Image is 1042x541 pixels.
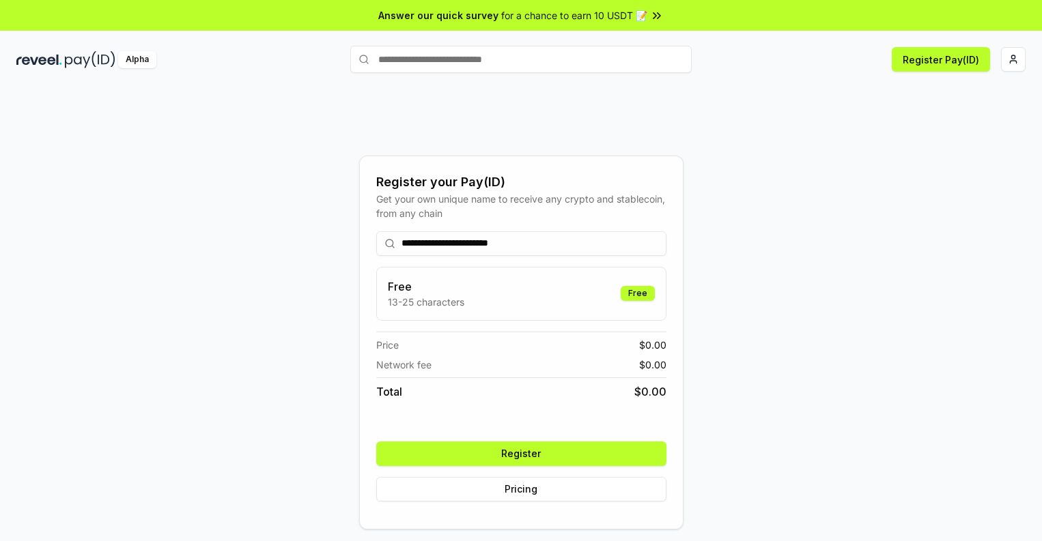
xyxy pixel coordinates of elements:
[376,383,402,400] span: Total
[65,51,115,68] img: pay_id
[501,8,647,23] span: for a chance to earn 10 USDT 📝
[639,338,666,352] span: $ 0.00
[376,441,666,466] button: Register
[376,338,399,352] span: Price
[376,192,666,220] div: Get your own unique name to receive any crypto and stablecoin, from any chain
[16,51,62,68] img: reveel_dark
[639,357,666,372] span: $ 0.00
[621,286,655,301] div: Free
[388,295,464,309] p: 13-25 characters
[378,8,498,23] span: Answer our quick survey
[388,278,464,295] h3: Free
[376,357,432,372] span: Network fee
[376,173,666,192] div: Register your Pay(ID)
[376,477,666,501] button: Pricing
[634,383,666,400] span: $ 0.00
[118,51,156,68] div: Alpha
[892,47,990,72] button: Register Pay(ID)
